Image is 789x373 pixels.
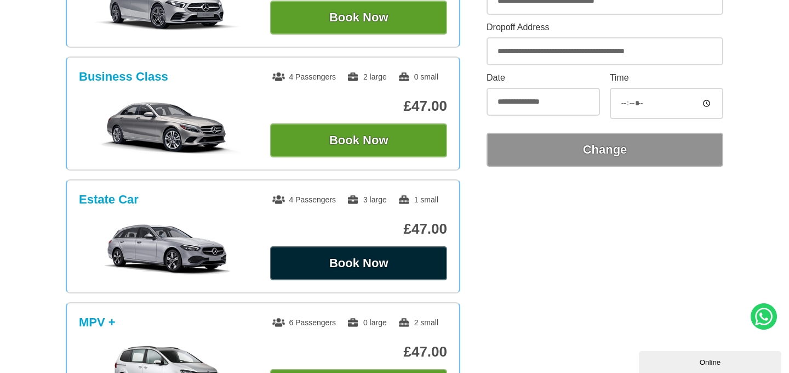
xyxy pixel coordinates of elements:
[270,98,447,115] p: £47.00
[398,72,438,81] span: 0 small
[272,318,336,327] span: 6 Passengers
[347,72,387,81] span: 2 large
[79,315,116,330] h3: MPV +
[270,343,447,360] p: £47.00
[639,349,784,373] iframe: chat widget
[487,133,723,167] button: Change
[270,123,447,157] button: Book Now
[85,99,250,154] img: Business Class
[270,1,447,35] button: Book Now
[610,74,723,82] label: Time
[272,195,336,204] span: 4 Passengers
[270,221,447,238] p: £47.00
[272,72,336,81] span: 4 Passengers
[487,23,723,32] label: Dropoff Address
[85,222,250,277] img: Estate Car
[398,195,438,204] span: 1 small
[79,193,139,207] h3: Estate Car
[398,318,438,327] span: 2 small
[347,195,387,204] span: 3 large
[347,318,387,327] span: 0 large
[270,246,447,280] button: Book Now
[79,70,168,84] h3: Business Class
[487,74,600,82] label: Date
